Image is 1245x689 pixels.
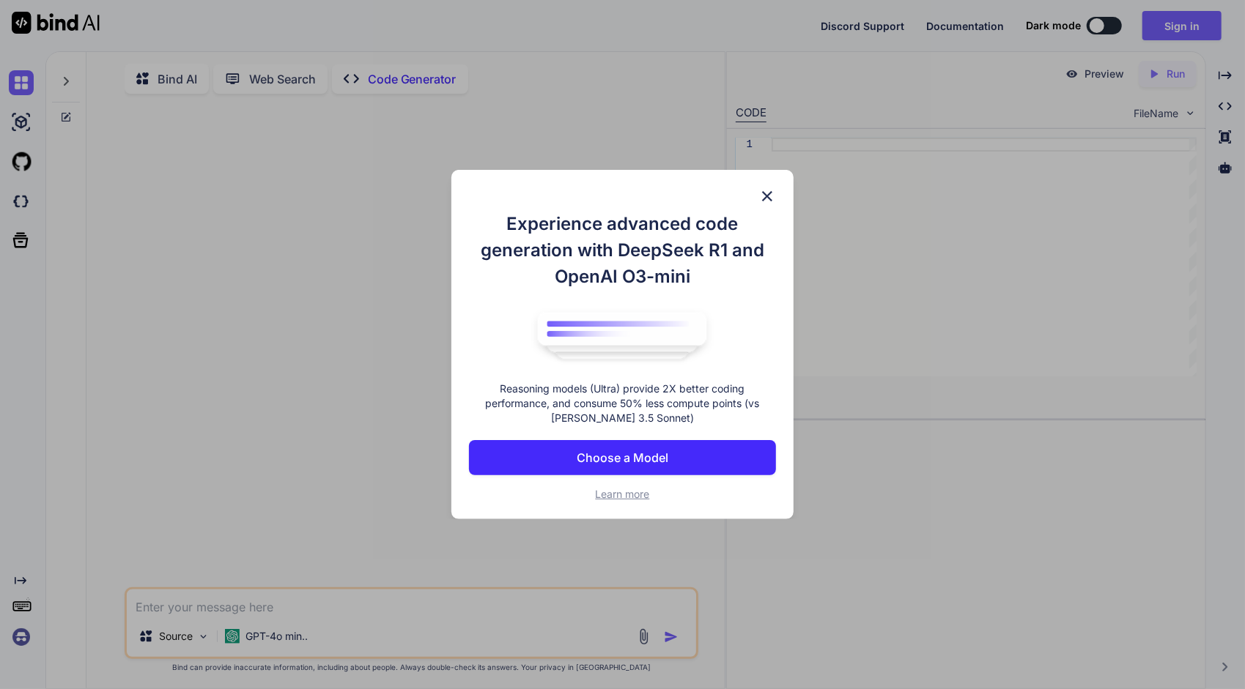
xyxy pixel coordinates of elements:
p: Choose a Model [577,449,668,466]
button: Choose a Model [469,440,776,475]
h1: Experience advanced code generation with DeepSeek R1 and OpenAI O3-mini [469,211,776,290]
p: Reasoning models (Ultra) provide 2X better coding performance, and consume 50% less compute point... [469,381,776,425]
img: bind logo [527,305,717,368]
span: Learn more [595,488,649,500]
img: close [758,187,776,205]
